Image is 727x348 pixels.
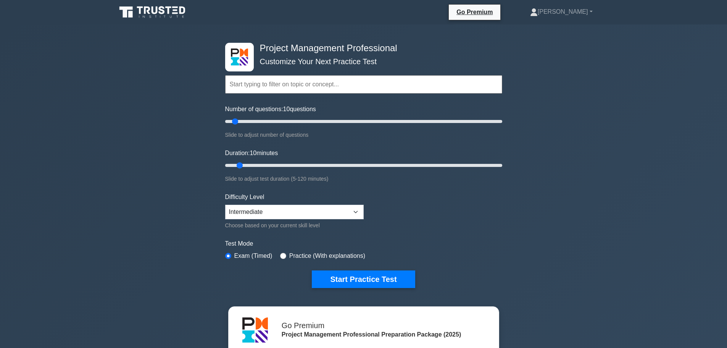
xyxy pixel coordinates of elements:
[225,105,316,114] label: Number of questions: questions
[512,4,611,19] a: [PERSON_NAME]
[234,251,272,261] label: Exam (Timed)
[250,150,256,156] span: 10
[225,239,502,248] label: Test Mode
[225,174,502,183] div: Slide to adjust test duration (5-120 minutes)
[283,106,290,112] span: 10
[225,75,502,94] input: Start typing to filter on topic or concept...
[312,270,415,288] button: Start Practice Test
[257,43,465,54] h4: Project Management Professional
[225,130,502,139] div: Slide to adjust number of questions
[225,221,364,230] div: Choose based on your current skill level
[289,251,365,261] label: Practice (With explanations)
[225,193,264,202] label: Difficulty Level
[225,149,278,158] label: Duration: minutes
[452,7,497,17] a: Go Premium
